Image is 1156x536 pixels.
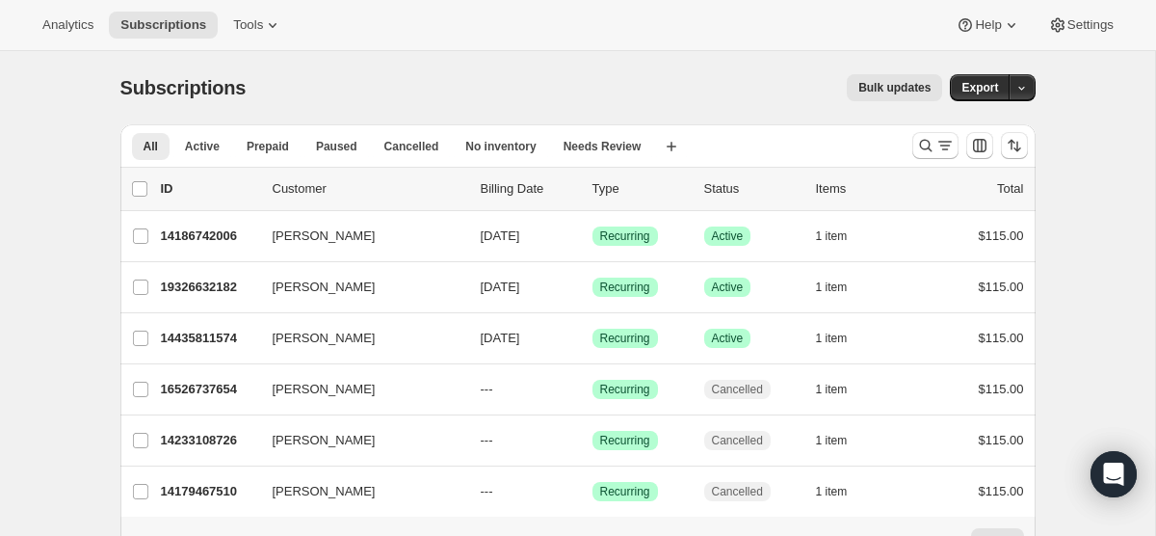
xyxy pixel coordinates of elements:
span: $115.00 [979,331,1024,345]
div: 16526737654[PERSON_NAME]---SuccessRecurringCancelled1 item$115.00 [161,376,1024,403]
button: Search and filter results [912,132,959,159]
button: [PERSON_NAME] [261,323,454,354]
span: --- [481,382,493,396]
p: 14179467510 [161,482,257,501]
span: Analytics [42,17,93,33]
p: 14186742006 [161,227,257,246]
button: Bulk updates [847,74,942,101]
div: Items [816,179,912,199]
span: All [144,139,158,154]
button: [PERSON_NAME] [261,374,454,405]
span: $115.00 [979,433,1024,447]
p: Status [704,179,801,199]
span: Active [712,280,744,295]
span: Export [961,80,998,95]
div: 14435811574[PERSON_NAME][DATE]SuccessRecurringSuccessActive1 item$115.00 [161,325,1024,352]
span: Recurring [600,228,650,244]
span: Recurring [600,331,650,346]
button: Export [950,74,1010,101]
span: $115.00 [979,228,1024,243]
p: 14233108726 [161,431,257,450]
div: IDCustomerBilling DateTypeStatusItemsTotal [161,179,1024,199]
span: No inventory [465,139,536,154]
span: Subscriptions [120,77,247,98]
div: Open Intercom Messenger [1090,451,1137,497]
div: Type [592,179,689,199]
p: ID [161,179,257,199]
button: Analytics [31,12,105,39]
span: $115.00 [979,280,1024,294]
span: 1 item [816,484,848,499]
p: 14435811574 [161,329,257,348]
div: 14186742006[PERSON_NAME][DATE]SuccessRecurringSuccessActive1 item$115.00 [161,223,1024,250]
span: Active [712,228,744,244]
span: --- [481,433,493,447]
p: Customer [273,179,465,199]
span: Cancelled [712,382,763,397]
button: 1 item [816,427,869,454]
span: Paused [316,139,357,154]
span: [PERSON_NAME] [273,278,376,297]
span: Cancelled [712,484,763,499]
span: 1 item [816,280,848,295]
span: 1 item [816,331,848,346]
span: Bulk updates [858,80,931,95]
button: [PERSON_NAME] [261,425,454,456]
button: 1 item [816,478,869,505]
span: 1 item [816,433,848,448]
span: Active [712,331,744,346]
button: 1 item [816,223,869,250]
span: [PERSON_NAME] [273,329,376,348]
button: Sort the results [1001,132,1028,159]
span: Recurring [600,433,650,448]
span: Recurring [600,280,650,295]
span: Cancelled [384,139,439,154]
span: Subscriptions [120,17,206,33]
button: Settings [1037,12,1125,39]
span: Recurring [600,382,650,397]
button: [PERSON_NAME] [261,272,454,303]
span: 1 item [816,382,848,397]
span: [PERSON_NAME] [273,227,376,246]
span: $115.00 [979,484,1024,498]
span: [DATE] [481,280,520,294]
button: Subscriptions [109,12,218,39]
span: Help [975,17,1001,33]
button: Customize table column order and visibility [966,132,993,159]
span: Cancelled [712,433,763,448]
p: Total [997,179,1023,199]
button: [PERSON_NAME] [261,221,454,252]
span: Recurring [600,484,650,499]
div: 14179467510[PERSON_NAME]---SuccessRecurringCancelled1 item$115.00 [161,478,1024,505]
span: [DATE] [481,331,520,345]
button: 1 item [816,376,869,403]
span: --- [481,484,493,498]
p: 16526737654 [161,380,257,399]
button: 1 item [816,274,869,301]
button: Tools [222,12,294,39]
span: [PERSON_NAME] [273,482,376,501]
span: [DATE] [481,228,520,243]
span: $115.00 [979,382,1024,396]
span: 1 item [816,228,848,244]
span: [PERSON_NAME] [273,380,376,399]
span: Needs Review [564,139,642,154]
div: 19326632182[PERSON_NAME][DATE]SuccessRecurringSuccessActive1 item$115.00 [161,274,1024,301]
button: 1 item [816,325,869,352]
button: Help [944,12,1032,39]
span: Tools [233,17,263,33]
p: 19326632182 [161,278,257,297]
span: Settings [1067,17,1114,33]
span: [PERSON_NAME] [273,431,376,450]
button: [PERSON_NAME] [261,476,454,507]
div: 14233108726[PERSON_NAME]---SuccessRecurringCancelled1 item$115.00 [161,427,1024,454]
span: Prepaid [247,139,289,154]
span: Active [185,139,220,154]
p: Billing Date [481,179,577,199]
button: Create new view [656,133,687,160]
